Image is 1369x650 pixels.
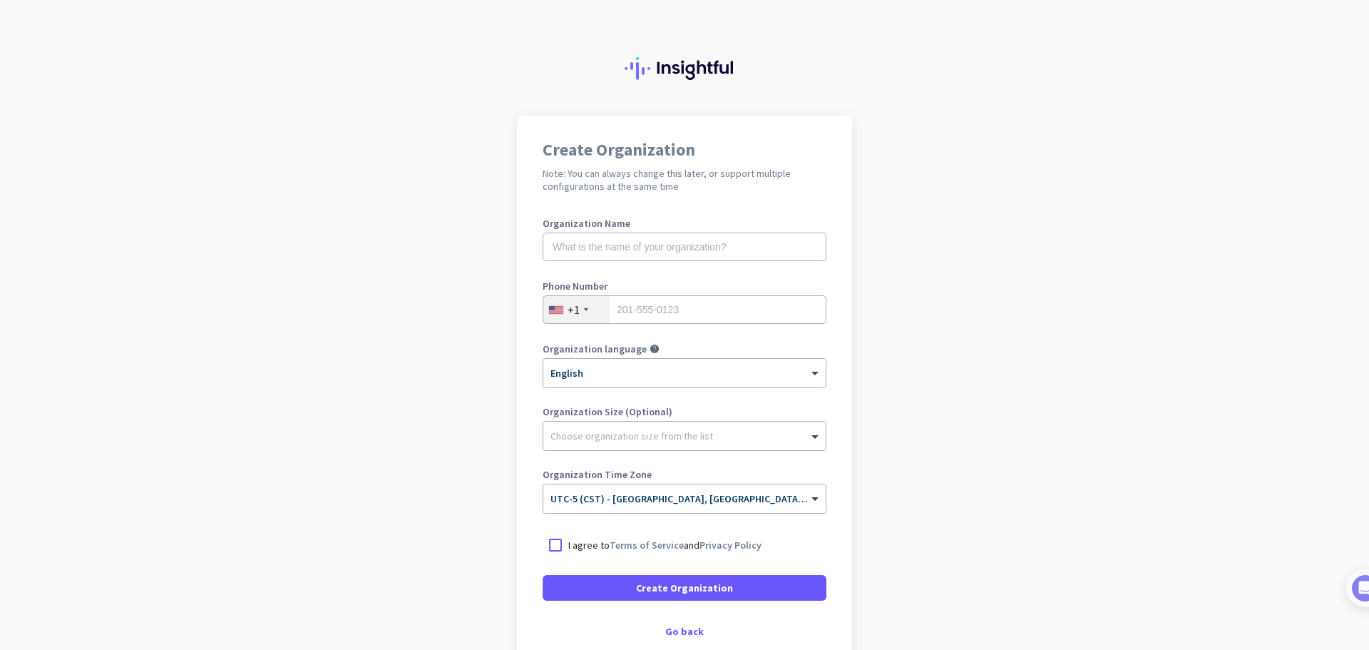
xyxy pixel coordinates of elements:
img: Insightful [625,57,744,80]
div: +1 [568,303,580,317]
button: Create Organization [543,575,826,601]
span: Create Organization [636,581,733,595]
label: Organization Size (Optional) [543,407,826,417]
h2: Note: You can always change this later, or support multiple configurations at the same time [543,167,826,193]
label: Organization language [543,344,647,354]
label: Phone Number [543,281,826,291]
i: help [650,344,660,354]
a: Privacy Policy [699,539,762,552]
label: Organization Time Zone [543,469,826,479]
a: Terms of Service [610,539,684,552]
h1: Create Organization [543,141,826,158]
div: Go back [543,626,826,636]
input: 201-555-0123 [543,295,826,324]
p: I agree to and [568,538,762,552]
input: What is the name of your organization? [543,233,826,261]
label: Organization Name [543,218,826,228]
